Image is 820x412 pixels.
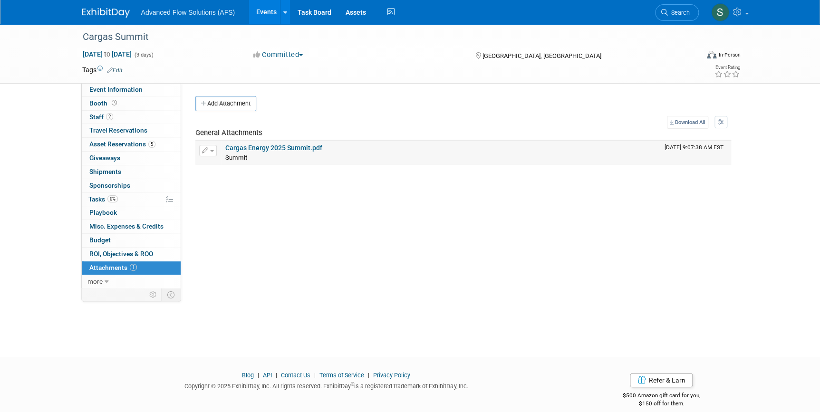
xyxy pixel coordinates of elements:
span: | [255,372,261,379]
img: Steve McAnally [711,3,729,21]
span: Misc. Expenses & Credits [89,222,164,230]
span: 1 [130,264,137,271]
a: Playbook [82,206,181,220]
span: Staff [89,113,113,121]
a: Download All [667,116,708,129]
span: [GEOGRAPHIC_DATA], [GEOGRAPHIC_DATA] [482,52,601,59]
span: | [312,372,318,379]
div: Copyright © 2025 ExhibitDay, Inc. All rights reserved. ExhibitDay is a registered trademark of Ex... [82,380,571,391]
span: Attachments [89,264,137,271]
span: Booth [89,99,119,107]
span: to [103,50,112,58]
div: Cargas Summit [79,29,685,46]
a: Shipments [82,165,181,179]
a: Cargas Energy 2025 Summit.pdf [225,144,322,152]
span: Advanced Flow Solutions (AFS) [141,9,235,16]
a: Tasks0% [82,193,181,206]
a: Contact Us [281,372,310,379]
a: Blog [242,372,254,379]
span: 2 [106,113,113,120]
span: ROI, Objectives & ROO [89,250,153,258]
a: ROI, Objectives & ROO [82,248,181,261]
a: Staff2 [82,111,181,124]
a: API [263,372,272,379]
td: Personalize Event Tab Strip [145,288,162,301]
button: Add Attachment [195,96,256,111]
div: Event Rating [714,65,740,70]
a: Terms of Service [319,372,364,379]
a: Attachments1 [82,261,181,275]
a: Search [655,4,699,21]
span: Shipments [89,168,121,175]
span: Tasks [88,195,118,203]
div: $150 off for them. [585,400,738,408]
span: Giveaways [89,154,120,162]
a: Budget [82,234,181,247]
a: Asset Reservations5 [82,138,181,151]
span: Event Information [89,86,143,93]
a: Travel Reservations [82,124,181,137]
a: Misc. Expenses & Credits [82,220,181,233]
span: Sponsorships [89,182,130,189]
img: Format-Inperson.png [707,51,716,58]
td: Toggle Event Tabs [161,288,181,301]
div: Event Format [643,49,741,64]
a: Refer & Earn [630,373,693,387]
span: | [366,372,372,379]
a: Edit [107,67,123,74]
sup: ® [351,382,354,387]
span: Asset Reservations [89,140,155,148]
img: ExhibitDay [82,8,130,18]
span: Booth not reserved yet [110,99,119,106]
a: Sponsorships [82,179,181,192]
span: more [87,278,103,285]
span: 0% [107,195,118,202]
a: Event Information [82,83,181,96]
a: Giveaways [82,152,181,165]
div: $500 Amazon gift card for you, [585,385,738,407]
span: 5 [148,141,155,148]
span: (3 days) [134,52,154,58]
a: Booth [82,97,181,110]
span: Upload Timestamp [665,144,724,151]
div: In-Person [718,51,740,58]
span: Search [668,9,690,16]
a: Privacy Policy [373,372,410,379]
button: Committed [250,50,307,60]
span: [DATE] [DATE] [82,50,132,58]
span: Summit [225,154,247,161]
a: more [82,275,181,288]
span: | [273,372,280,379]
td: Tags [82,65,123,75]
span: Budget [89,236,111,244]
span: General Attachments [195,128,262,137]
span: Playbook [89,209,117,216]
td: Upload Timestamp [661,141,731,164]
span: Travel Reservations [89,126,147,134]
